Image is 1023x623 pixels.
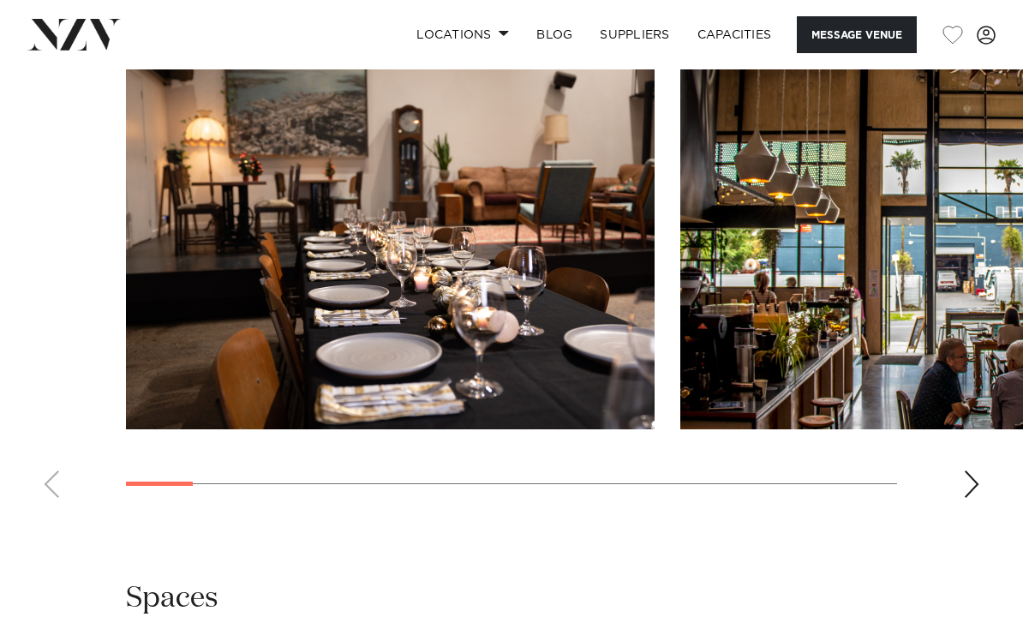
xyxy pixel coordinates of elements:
[27,19,121,50] img: nzv-logo.png
[126,580,218,619] h2: Spaces
[126,41,655,429] swiper-slide: 1 / 16
[523,16,586,53] a: BLOG
[684,16,786,53] a: Capacities
[403,16,523,53] a: Locations
[797,16,917,53] button: Message Venue
[586,16,683,53] a: SUPPLIERS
